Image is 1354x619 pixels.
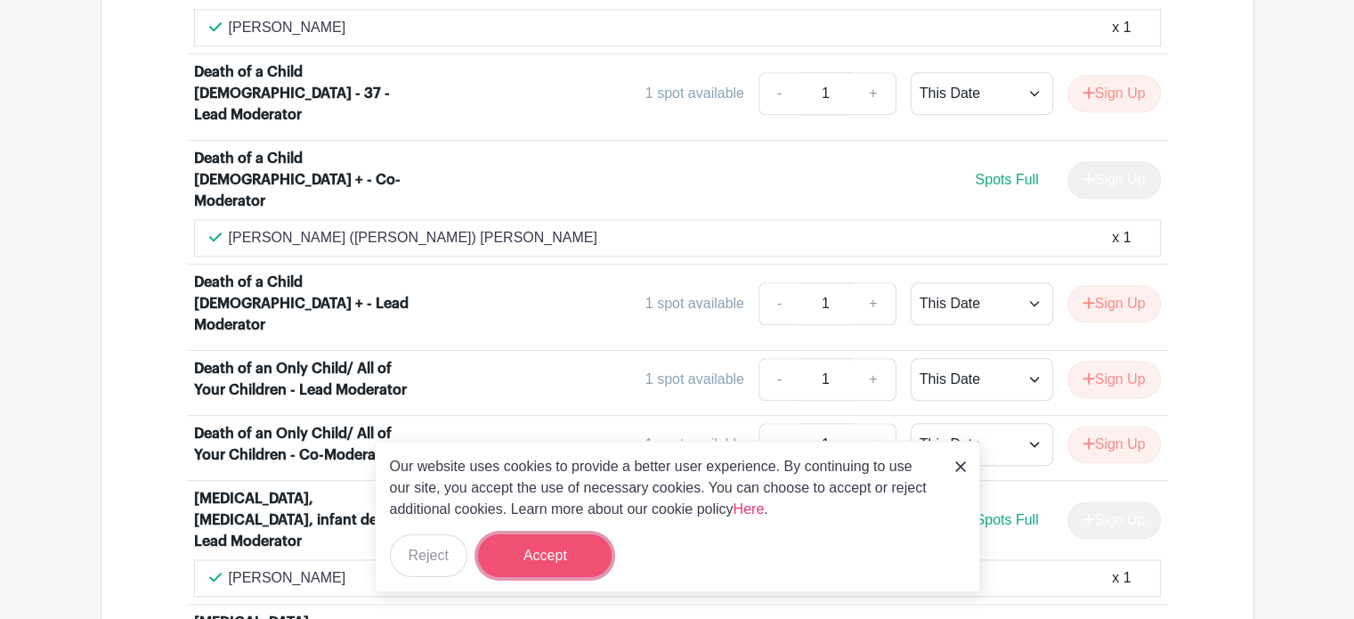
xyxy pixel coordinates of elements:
[1067,426,1161,463] button: Sign Up
[194,272,415,336] div: Death of a Child [DEMOGRAPHIC_DATA] + - Lead Moderator
[758,282,799,325] a: -
[851,423,896,466] a: +
[1067,361,1161,398] button: Sign Up
[975,172,1038,187] span: Spots Full
[645,83,744,104] div: 1 spot available
[390,534,467,577] button: Reject
[734,501,765,517] a: Here
[229,227,597,248] p: [PERSON_NAME] ([PERSON_NAME]) [PERSON_NAME]
[229,567,346,589] p: [PERSON_NAME]
[390,456,936,520] p: Our website uses cookies to provide a better user experience. By continuing to use our site, you ...
[194,423,415,466] div: Death of an Only Child/ All of Your Children - Co-Moderator
[1067,285,1161,322] button: Sign Up
[194,61,415,126] div: Death of a Child [DEMOGRAPHIC_DATA] - 37 - Lead Moderator
[478,534,612,577] button: Accept
[645,369,744,390] div: 1 spot available
[645,293,744,314] div: 1 spot available
[955,461,966,472] img: close_button-5f87c8562297e5c2d7936805f587ecaba9071eb48480494691a3f1689db116b3.svg
[194,148,415,212] div: Death of a Child [DEMOGRAPHIC_DATA] + - Co-Moderator
[1112,227,1131,248] div: x 1
[194,488,415,552] div: [MEDICAL_DATA], [MEDICAL_DATA], infant death - Lead Moderator
[851,282,896,325] a: +
[758,358,799,401] a: -
[645,434,744,455] div: 1 spot available
[1112,567,1131,589] div: x 1
[194,358,415,401] div: Death of an Only Child/ All of Your Children - Lead Moderator
[975,512,1038,527] span: Spots Full
[851,358,896,401] a: +
[1067,75,1161,112] button: Sign Up
[758,72,799,115] a: -
[229,17,346,38] p: [PERSON_NAME]
[851,72,896,115] a: +
[1112,17,1131,38] div: x 1
[758,423,799,466] a: -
